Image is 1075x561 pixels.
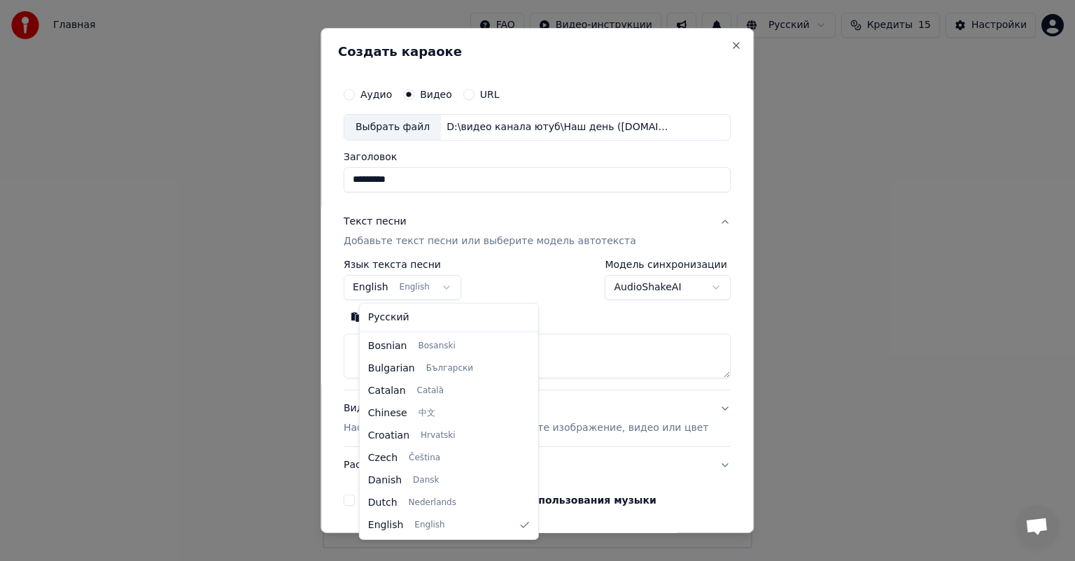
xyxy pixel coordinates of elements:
span: English [368,518,404,532]
span: 中文 [419,408,435,419]
span: Croatian [368,429,409,443]
span: Chinese [368,406,407,420]
span: Nederlands [409,497,456,509]
span: Català [417,385,444,397]
span: Bosanski [418,341,455,352]
span: Dutch [368,496,398,510]
span: Bulgarian [368,362,415,376]
span: Български [426,363,473,374]
span: Bosnian [368,339,407,353]
span: Dansk [413,475,439,486]
span: Hrvatski [421,430,456,441]
span: Czech [368,451,398,465]
span: Danish [368,474,402,488]
span: Čeština [409,453,440,464]
span: English [414,520,444,531]
span: Catalan [368,384,406,398]
span: Русский [368,311,409,325]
